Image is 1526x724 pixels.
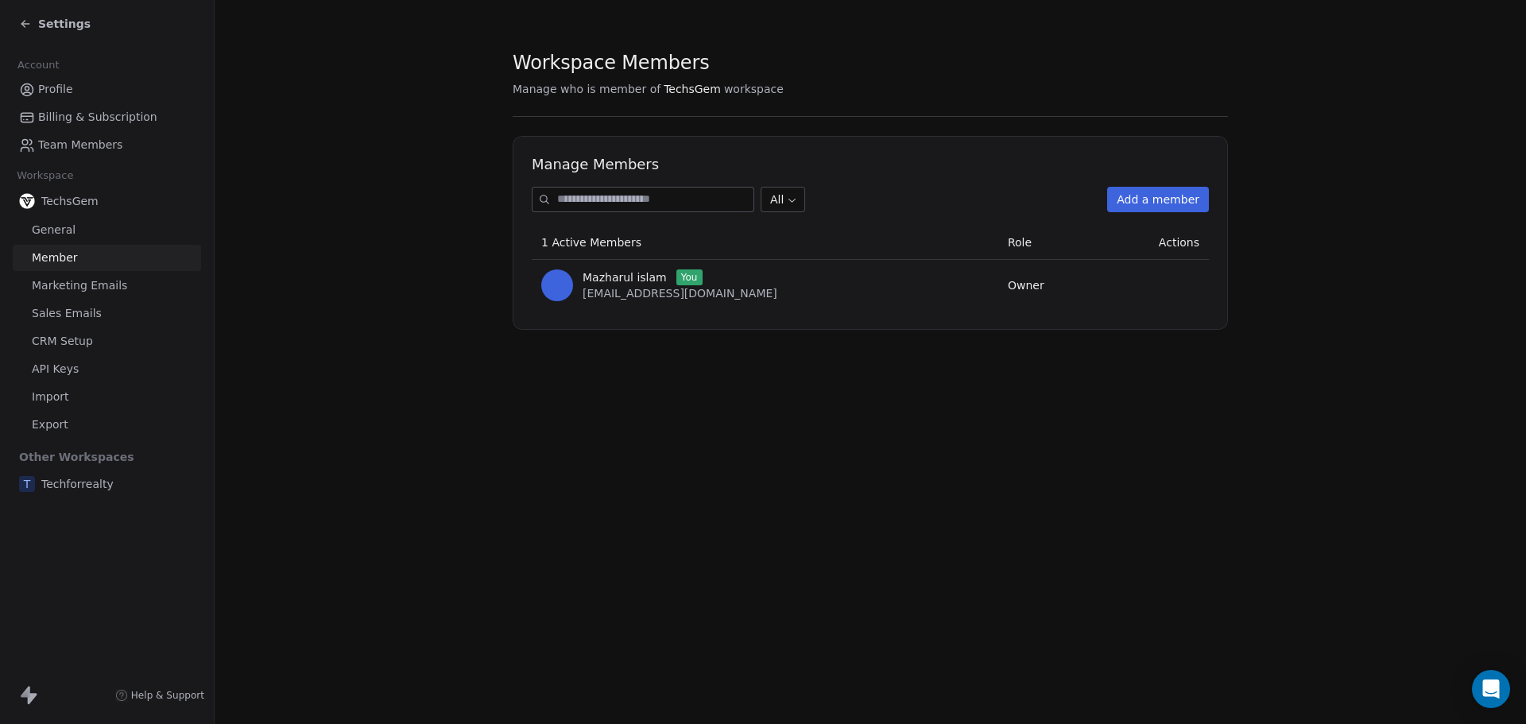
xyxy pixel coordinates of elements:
span: Role [1008,236,1032,249]
span: Import [32,389,68,405]
span: Other Workspaces [13,444,141,470]
a: CRM Setup [13,328,201,354]
span: [EMAIL_ADDRESS][DOMAIN_NAME] [583,287,777,300]
a: Member [13,245,201,271]
span: Help & Support [131,689,204,702]
span: Owner [1008,279,1044,292]
span: Workspace Members [513,51,709,75]
span: Actions [1159,236,1199,249]
img: Untitled%20design.png [19,193,35,209]
div: Open Intercom Messenger [1472,670,1510,708]
span: Marketing Emails [32,277,127,294]
span: T [19,476,35,492]
span: Techforrealty [41,476,114,492]
span: TechsGem [41,193,99,209]
span: Account [10,53,66,77]
a: Settings [19,16,91,32]
span: Mazharul islam [583,269,667,285]
span: workspace [724,81,784,97]
a: Billing & Subscription [13,104,201,130]
span: API Keys [32,361,79,377]
a: General [13,217,201,243]
span: CRM Setup [32,333,93,350]
a: API Keys [13,356,201,382]
span: Billing & Subscription [38,109,157,126]
span: Sales Emails [32,305,102,322]
span: General [32,222,76,238]
span: 1 Active Members [541,236,641,249]
button: Add a member [1107,187,1209,212]
span: Workspace [10,164,80,188]
a: Import [13,384,201,410]
span: Member [32,250,78,266]
span: You [676,269,703,285]
a: Team Members [13,132,201,158]
span: Manage who is member of [513,81,660,97]
a: Export [13,412,201,438]
span: Profile [38,81,73,98]
a: Help & Support [115,689,204,702]
span: TechsGem [664,81,721,97]
span: Settings [38,16,91,32]
span: Export [32,416,68,433]
span: Team Members [38,137,122,153]
h1: Manage Members [532,155,1209,174]
a: Marketing Emails [13,273,201,299]
a: Profile [13,76,201,103]
a: Sales Emails [13,300,201,327]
